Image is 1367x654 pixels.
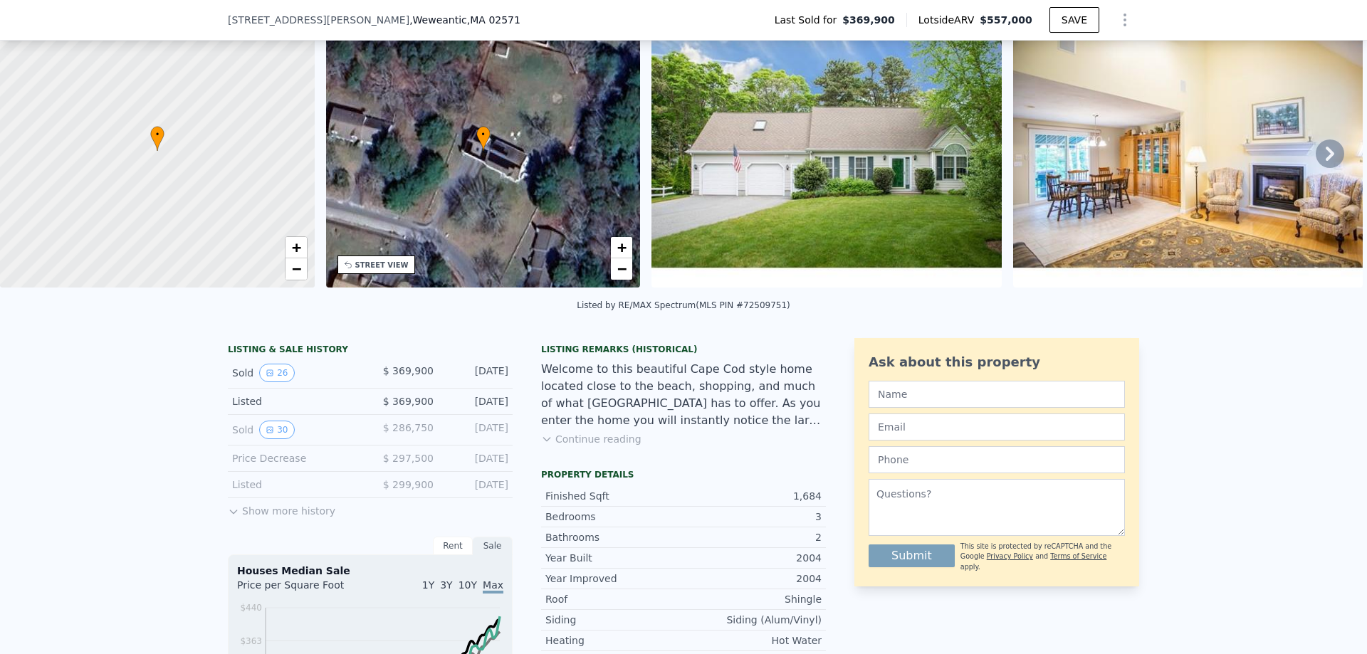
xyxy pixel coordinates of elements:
[445,421,508,439] div: [DATE]
[683,613,822,627] div: Siding (Alum/Vinyl)
[617,260,627,278] span: −
[150,128,164,141] span: •
[842,13,895,27] span: $369,900
[545,571,683,586] div: Year Improved
[541,361,826,429] div: Welcome to this beautiful Cape Cod style home located close to the beach, shopping, and much of w...
[232,364,359,382] div: Sold
[433,537,473,555] div: Rent
[473,537,513,555] div: Sale
[980,14,1032,26] span: $557,000
[611,258,632,280] a: Zoom out
[918,13,980,27] span: Lotside ARV
[683,551,822,565] div: 2004
[232,421,359,439] div: Sold
[545,633,683,648] div: Heating
[286,258,307,280] a: Zoom out
[545,489,683,503] div: Finished Sqft
[869,413,1125,441] input: Email
[228,344,513,358] div: LISTING & SALE HISTORY
[237,564,503,578] div: Houses Median Sale
[683,510,822,524] div: 3
[445,394,508,408] div: [DATE]
[259,421,294,439] button: View historical data
[541,432,641,446] button: Continue reading
[1111,6,1139,34] button: Show Options
[355,260,409,270] div: STREET VIEW
[383,422,434,433] span: $ 286,750
[409,13,520,27] span: , Weweantic
[545,613,683,627] div: Siding
[483,579,503,594] span: Max
[228,498,335,518] button: Show more history
[459,579,477,591] span: 10Y
[259,364,294,382] button: View historical data
[383,479,434,490] span: $ 299,900
[291,260,300,278] span: −
[577,300,790,310] div: Listed by RE/MAX Spectrum (MLS PIN #72509751)
[545,551,683,565] div: Year Built
[683,489,822,503] div: 1,684
[383,365,434,376] span: $ 369,900
[228,13,409,27] span: [STREET_ADDRESS][PERSON_NAME]
[422,579,434,591] span: 1Y
[541,469,826,480] div: Property details
[651,14,1002,288] img: Sale: 70546581 Parcel: 42646349
[232,478,359,492] div: Listed
[237,578,370,601] div: Price per Square Foot
[240,603,262,613] tspan: $440
[683,530,822,544] div: 2
[869,544,955,567] button: Submit
[232,451,359,465] div: Price Decrease
[476,128,491,141] span: •
[445,364,508,382] div: [DATE]
[383,396,434,407] span: $ 369,900
[545,510,683,524] div: Bedrooms
[232,394,359,408] div: Listed
[541,344,826,355] div: Listing Remarks (Historical)
[987,552,1033,560] a: Privacy Policy
[869,352,1125,372] div: Ask about this property
[286,237,307,258] a: Zoom in
[869,446,1125,473] input: Phone
[150,126,164,151] div: •
[683,592,822,606] div: Shingle
[440,579,452,591] span: 3Y
[611,237,632,258] a: Zoom in
[1013,14,1363,288] img: Sale: 70546581 Parcel: 42646349
[1050,552,1106,560] a: Terms of Service
[869,381,1125,408] input: Name
[291,238,300,256] span: +
[240,636,262,646] tspan: $363
[545,592,683,606] div: Roof
[960,542,1125,572] div: This site is protected by reCAPTCHA and the Google and apply.
[1049,7,1099,33] button: SAVE
[445,478,508,492] div: [DATE]
[683,633,822,648] div: Hot Water
[683,571,822,586] div: 2004
[476,126,491,151] div: •
[383,453,434,464] span: $ 297,500
[545,530,683,544] div: Bathrooms
[467,14,520,26] span: , MA 02571
[445,451,508,465] div: [DATE]
[775,13,843,27] span: Last Sold for
[617,238,627,256] span: +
